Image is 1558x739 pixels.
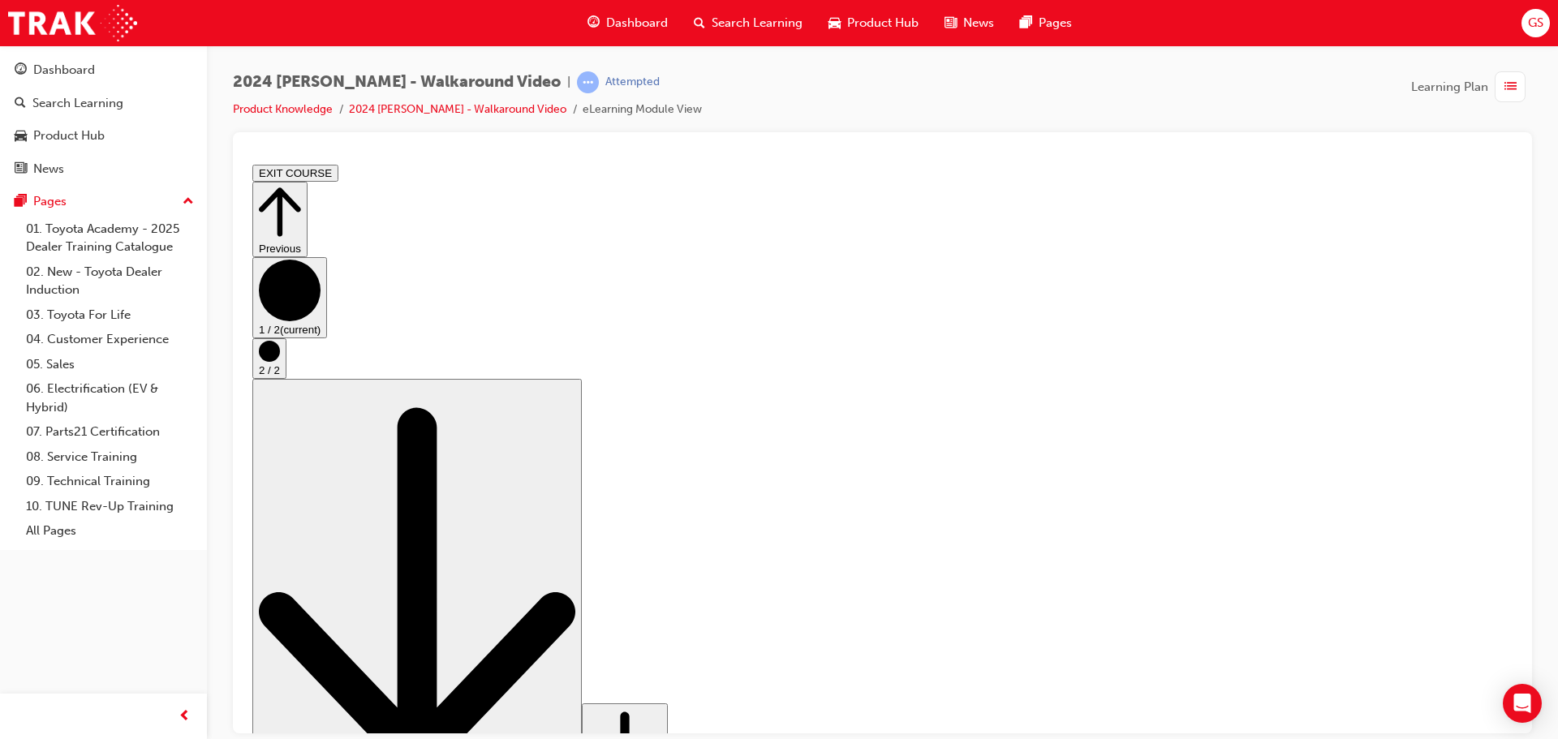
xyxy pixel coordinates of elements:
button: DashboardSearch LearningProduct HubNews [6,52,200,187]
span: pages-icon [1020,13,1032,33]
button: Learning Plan [1411,71,1532,102]
span: learningRecordVerb_ATTEMPT-icon [577,71,599,93]
a: 04. Customer Experience [19,327,200,352]
a: news-iconNews [932,6,1007,40]
button: Previous [6,24,62,99]
div: Search Learning [32,94,123,113]
span: News [963,14,994,32]
button: Pages [6,187,200,217]
a: News [6,154,200,184]
div: Pages [33,192,67,211]
span: Previous [13,84,55,97]
span: Dashboard [606,14,668,32]
div: Step controls [6,24,1267,662]
a: All Pages [19,518,200,544]
span: pages-icon [15,195,27,209]
a: Search Learning [6,88,200,118]
button: EXIT COURSE [6,6,93,24]
img: Trak [8,5,137,41]
span: search-icon [15,97,26,111]
a: 06. Electrification (EV & Hybrid) [19,376,200,419]
a: 2024 [PERSON_NAME] - Walkaround Video [349,102,566,116]
a: search-iconSearch Learning [681,6,816,40]
a: 09. Technical Training [19,469,200,494]
span: prev-icon [179,707,191,727]
span: Pages [1039,14,1072,32]
a: Dashboard [6,55,200,85]
a: guage-iconDashboard [575,6,681,40]
button: 2 / 2 [6,180,41,221]
li: eLearning Module View [583,101,702,119]
span: (current) [34,165,75,178]
span: 2024 [PERSON_NAME] - Walkaround Video [233,73,561,92]
a: 01. Toyota Academy - 2025 Dealer Training Catalogue [19,217,200,260]
div: Attempted [605,75,660,90]
span: 2 / 2 [13,206,34,218]
button: 1 / 2(current) [6,99,81,180]
div: Dashboard [33,61,95,79]
span: news-icon [15,162,27,177]
span: Search Learning [712,14,803,32]
span: list-icon [1504,77,1517,97]
span: GS [1528,14,1543,32]
span: news-icon [945,13,957,33]
span: | [567,73,570,92]
span: guage-icon [15,63,27,78]
span: guage-icon [587,13,600,33]
span: Product Hub [847,14,919,32]
a: Product Hub [6,121,200,151]
a: 07. Parts21 Certification [19,419,200,445]
div: Open Intercom Messenger [1503,684,1542,723]
div: News [33,160,64,178]
a: car-iconProduct Hub [816,6,932,40]
span: 1 / 2 [13,165,34,178]
span: Learning Plan [1411,78,1488,97]
a: 02. New - Toyota Dealer Induction [19,260,200,303]
div: Product Hub [33,127,105,145]
a: 03. Toyota For Life [19,303,200,328]
a: 05. Sales [19,352,200,377]
a: 10. TUNE Rev-Up Training [19,494,200,519]
a: Product Knowledge [233,102,333,116]
a: 08. Service Training [19,445,200,470]
button: GS [1521,9,1550,37]
span: car-icon [828,13,841,33]
a: pages-iconPages [1007,6,1085,40]
span: car-icon [15,129,27,144]
span: up-icon [183,191,194,213]
span: search-icon [694,13,705,33]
